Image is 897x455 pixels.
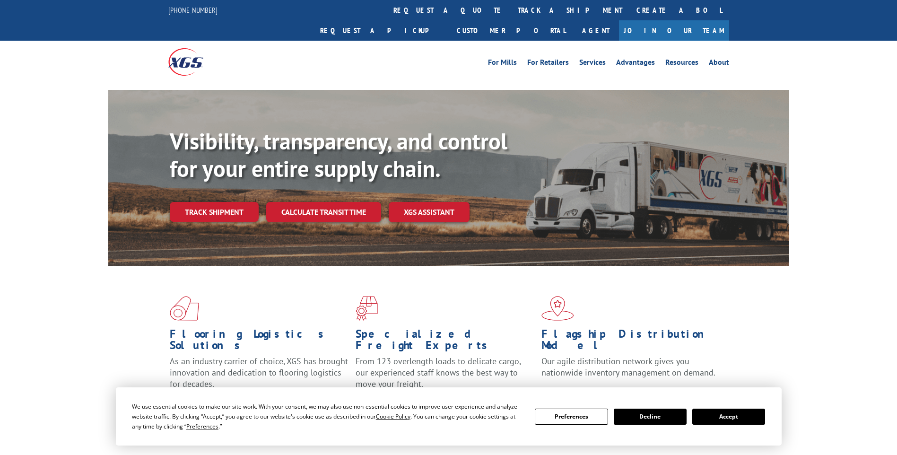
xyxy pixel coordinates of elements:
[170,356,348,389] span: As an industry carrier of choice, XGS has brought innovation and dedication to flooring logistics...
[389,202,470,222] a: XGS ASSISTANT
[356,356,534,398] p: From 123 overlength loads to delicate cargo, our experienced staff knows the best way to move you...
[573,20,619,41] a: Agent
[450,20,573,41] a: Customer Portal
[168,5,218,15] a: [PHONE_NUMBER]
[665,59,698,69] a: Resources
[541,387,659,398] a: Learn More >
[579,59,606,69] a: Services
[266,202,381,222] a: Calculate transit time
[170,126,507,183] b: Visibility, transparency, and control for your entire supply chain.
[709,59,729,69] a: About
[619,20,729,41] a: Join Our Team
[170,328,348,356] h1: Flooring Logistics Solutions
[527,59,569,69] a: For Retailers
[356,296,378,321] img: xgs-icon-focused-on-flooring-red
[614,409,687,425] button: Decline
[535,409,608,425] button: Preferences
[541,356,715,378] span: Our agile distribution network gives you nationwide inventory management on demand.
[541,296,574,321] img: xgs-icon-flagship-distribution-model-red
[170,296,199,321] img: xgs-icon-total-supply-chain-intelligence-red
[116,387,782,446] div: Cookie Consent Prompt
[488,59,517,69] a: For Mills
[313,20,450,41] a: Request a pickup
[186,422,218,430] span: Preferences
[616,59,655,69] a: Advantages
[541,328,720,356] h1: Flagship Distribution Model
[132,402,523,431] div: We use essential cookies to make our site work. With your consent, we may also use non-essential ...
[170,202,259,222] a: Track shipment
[692,409,765,425] button: Accept
[376,412,410,420] span: Cookie Policy
[356,328,534,356] h1: Specialized Freight Experts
